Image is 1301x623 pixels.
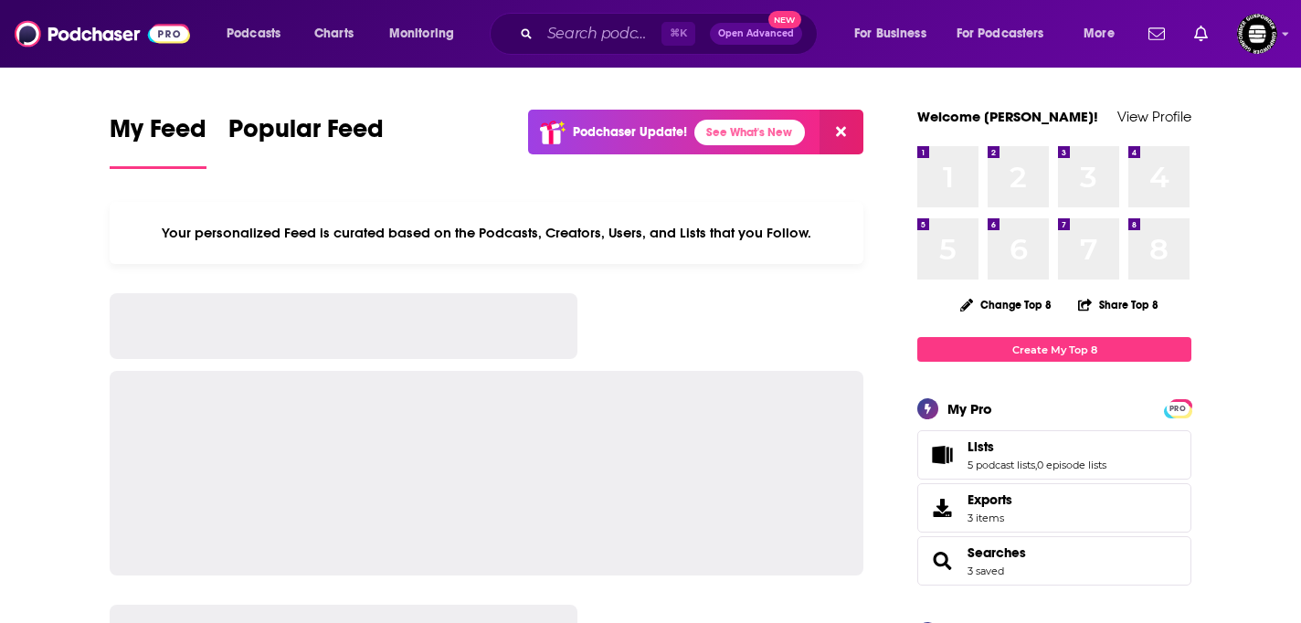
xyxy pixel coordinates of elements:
a: PRO [1167,401,1189,415]
span: My Feed [110,113,206,155]
a: See What's New [694,120,805,145]
span: Podcasts [227,21,280,47]
span: Searches [917,536,1191,586]
a: Show notifications dropdown [1141,18,1172,49]
span: Lists [917,430,1191,480]
div: Search podcasts, credits, & more... [507,13,835,55]
a: Searches [924,548,960,574]
span: Lists [968,438,994,455]
p: Podchaser Update! [573,124,687,140]
button: Change Top 8 [949,293,1063,316]
button: open menu [214,19,304,48]
a: Show notifications dropdown [1187,18,1215,49]
div: My Pro [947,400,992,417]
span: Charts [314,21,354,47]
span: Logged in as KarinaSabol [1237,14,1277,54]
span: Open Advanced [718,29,794,38]
a: Welcome [PERSON_NAME]! [917,108,1098,125]
a: My Feed [110,113,206,169]
div: Your personalized Feed is curated based on the Podcasts, Creators, Users, and Lists that you Follow. [110,202,863,264]
span: Monitoring [389,21,454,47]
a: 5 podcast lists [968,459,1035,471]
span: , [1035,459,1037,471]
a: Create My Top 8 [917,337,1191,362]
span: New [768,11,801,28]
button: open menu [841,19,949,48]
a: Lists [968,438,1106,455]
button: Share Top 8 [1077,287,1159,322]
button: Open AdvancedNew [710,23,802,45]
span: For Podcasters [957,21,1044,47]
span: More [1084,21,1115,47]
a: 3 saved [968,565,1004,577]
span: ⌘ K [661,22,695,46]
a: Charts [302,19,365,48]
button: open menu [1071,19,1137,48]
span: For Business [854,21,926,47]
a: Popular Feed [228,113,384,169]
span: 3 items [968,512,1012,524]
a: Exports [917,483,1191,533]
span: PRO [1167,402,1189,416]
button: open menu [376,19,478,48]
a: View Profile [1117,108,1191,125]
a: Lists [924,442,960,468]
a: 0 episode lists [1037,459,1106,471]
a: Searches [968,544,1026,561]
img: Podchaser - Follow, Share and Rate Podcasts [15,16,190,51]
span: Popular Feed [228,113,384,155]
span: Exports [924,495,960,521]
button: open menu [945,19,1071,48]
input: Search podcasts, credits, & more... [540,19,661,48]
span: Exports [968,491,1012,508]
img: User Profile [1237,14,1277,54]
button: Show profile menu [1237,14,1277,54]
